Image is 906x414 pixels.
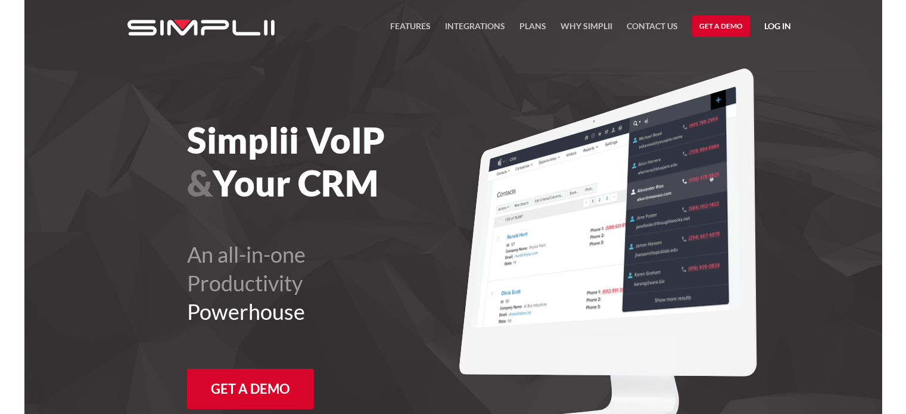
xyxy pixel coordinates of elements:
[561,19,612,41] a: Why Simplii
[187,298,305,325] span: Powerhouse
[187,119,519,204] h1: Simplii VoIP Your CRM
[519,19,546,41] a: Plans
[187,161,213,204] span: &
[445,19,505,41] a: Integrations
[187,369,314,409] a: Get a Demo
[627,19,678,41] a: Contact US
[764,19,791,37] a: Log in
[390,19,431,41] a: FEATURES
[692,15,750,37] a: Get a Demo
[187,240,519,326] h2: An all-in-one Productivity
[127,20,275,36] img: Simplii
